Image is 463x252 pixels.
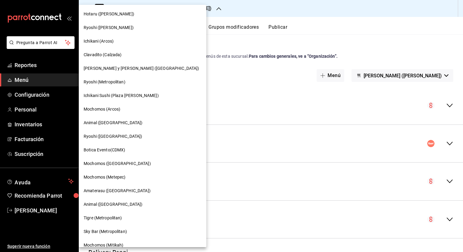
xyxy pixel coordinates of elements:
span: Ryoshi ([GEOGRAPHIC_DATA]) [84,133,142,140]
span: Hotaru ([PERSON_NAME]) [84,11,134,17]
span: Ryoshi (Metropolitan) [84,79,125,85]
div: Ryoshi ([PERSON_NAME]) [79,21,206,34]
span: Ryoshi ([PERSON_NAME]) [84,24,134,31]
span: Clavadito (Calzada) [84,52,122,58]
div: Ichikani (Arcos) [79,34,206,48]
span: Ichikani Sushi (Plaza [PERSON_NAME]) [84,92,159,99]
div: Ryoshi (Metropolitan) [79,75,206,89]
div: Ichikani Sushi (Plaza [PERSON_NAME]) [79,89,206,102]
span: Botica Evento(CDMX) [84,147,125,153]
div: Tigre (Metropolitan) [79,211,206,225]
div: Clavadito (Calzada) [79,48,206,62]
span: Sky Bar (Metropolitan) [84,228,127,235]
span: Mochomos (Arcos) [84,106,120,112]
div: Animal ([GEOGRAPHIC_DATA]) [79,116,206,130]
span: Mochomos (Metepec) [84,174,125,180]
div: Ryoshi ([GEOGRAPHIC_DATA]) [79,130,206,143]
div: Amaterasu ([GEOGRAPHIC_DATA]) [79,184,206,198]
div: Botica Evento(CDMX) [79,143,206,157]
div: Mochomos (Arcos) [79,102,206,116]
div: Mochomos ([GEOGRAPHIC_DATA]) [79,157,206,170]
div: [PERSON_NAME] y [PERSON_NAME] ([GEOGRAPHIC_DATA]) [79,62,206,75]
span: [PERSON_NAME] y [PERSON_NAME] ([GEOGRAPHIC_DATA]) [84,65,199,72]
div: Hotaru ([PERSON_NAME]) [79,7,206,21]
span: Tigre (Metropolitan) [84,215,122,221]
span: Animal ([GEOGRAPHIC_DATA]) [84,120,142,126]
span: Ichikani (Arcos) [84,38,114,44]
div: Animal ([GEOGRAPHIC_DATA]) [79,198,206,211]
span: Mochomos ([GEOGRAPHIC_DATA]) [84,160,151,167]
div: Mochomos (Metepec) [79,170,206,184]
div: Mochomos (Mitikah) [79,238,206,252]
span: Animal ([GEOGRAPHIC_DATA]) [84,201,142,208]
span: Mochomos (Mitikah) [84,242,123,248]
span: Amaterasu ([GEOGRAPHIC_DATA]) [84,188,151,194]
div: Sky Bar (Metropolitan) [79,225,206,238]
